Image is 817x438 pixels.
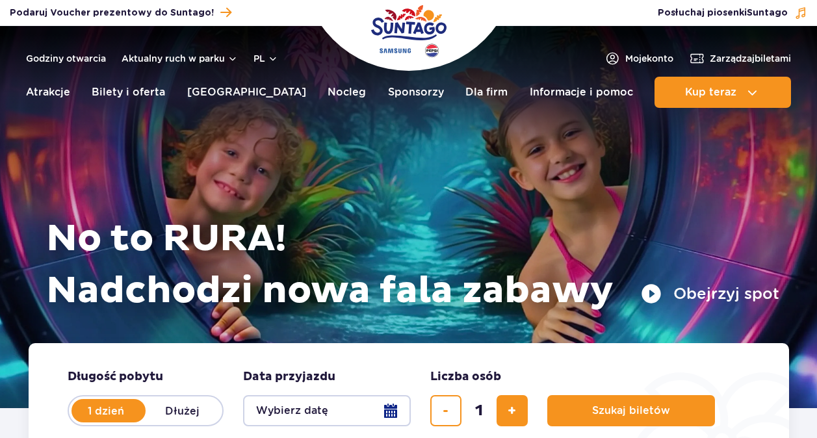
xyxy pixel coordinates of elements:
a: Dla firm [465,77,508,108]
button: usuń bilet [430,395,461,426]
button: Wybierz datę [243,395,411,426]
button: Obejrzyj spot [641,283,779,304]
button: Posłuchaj piosenkiSuntago [658,6,807,19]
a: Informacje i pomoc [530,77,633,108]
label: 1 dzień [69,397,143,424]
span: Podaruj Voucher prezentowy do Suntago! [10,6,214,19]
a: Sponsorzy [388,77,444,108]
span: Długość pobytu [68,369,163,385]
button: Kup teraz [655,77,791,108]
span: Posłuchaj piosenki [658,6,788,19]
a: [GEOGRAPHIC_DATA] [187,77,306,108]
span: Data przyjazdu [243,369,335,385]
a: Zarządzajbiletami [689,51,791,66]
a: Mojekonto [604,51,673,66]
a: Atrakcje [26,77,70,108]
span: Szukaj biletów [592,405,670,417]
span: Moje konto [625,52,673,65]
span: Suntago [747,8,788,18]
label: Dłużej [146,397,220,424]
button: pl [253,52,278,65]
button: Aktualny ruch w parku [122,53,238,64]
span: Kup teraz [685,86,736,98]
input: liczba biletów [463,395,495,426]
a: Bilety i oferta [92,77,165,108]
h1: No to RURA! Nadchodzi nowa fala zabawy [46,213,779,317]
span: Zarządzaj biletami [710,52,791,65]
span: Liczba osób [430,369,501,385]
a: Godziny otwarcia [26,52,106,65]
button: Szukaj biletów [547,395,715,426]
button: dodaj bilet [497,395,528,426]
a: Podaruj Voucher prezentowy do Suntago! [10,4,231,21]
a: Nocleg [328,77,366,108]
